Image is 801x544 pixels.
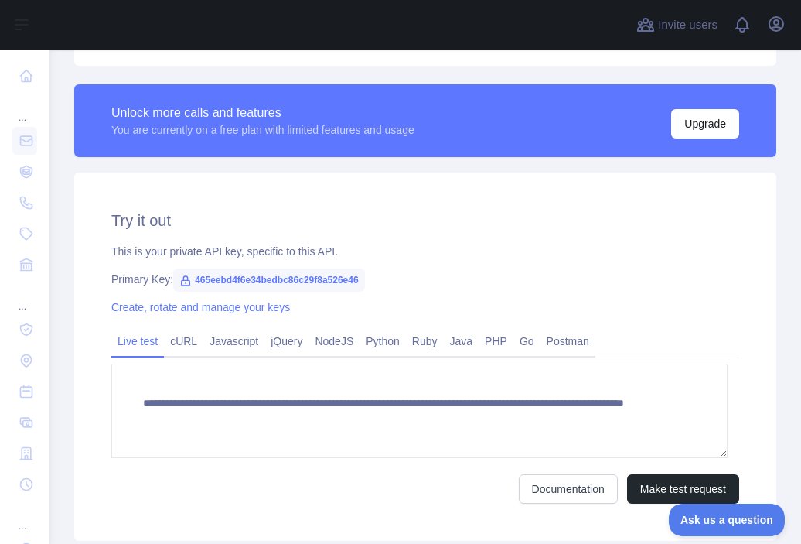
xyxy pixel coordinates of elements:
[308,329,360,354] a: NodeJS
[658,16,717,34] span: Invite users
[111,272,739,287] div: Primary Key:
[12,282,37,313] div: ...
[264,329,308,354] a: jQuery
[513,329,540,354] a: Go
[360,329,406,354] a: Python
[111,301,290,313] a: Create, rotate and manage your keys
[111,210,739,231] h2: Try it out
[164,329,203,354] a: cURL
[111,104,414,122] div: Unlock more calls and features
[173,269,365,292] span: 465eebd4f6e34bedbc86c29f8a526e46
[444,329,479,354] a: Java
[479,329,513,354] a: PHP
[540,329,595,354] a: Postman
[627,474,739,504] button: Make test request
[203,329,264,354] a: Javascript
[671,109,739,139] button: Upgrade
[12,501,37,532] div: ...
[111,329,164,354] a: Live test
[111,122,414,138] div: You are currently on a free plan with limited features and usage
[111,244,739,259] div: This is your private API key, specific to this API.
[633,12,721,37] button: Invite users
[406,329,444,354] a: Ruby
[669,504,786,536] iframe: Toggle Customer Support
[519,474,618,504] a: Documentation
[12,93,37,124] div: ...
